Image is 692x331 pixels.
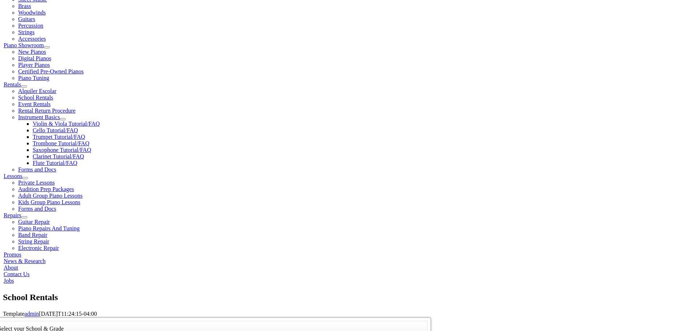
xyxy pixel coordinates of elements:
[18,166,56,173] a: Forms and Docs
[39,311,97,317] span: [DATE]T11:24:15-04:00
[18,232,47,238] a: Band Repair
[18,219,50,225] a: Guitar Repair
[18,68,84,74] a: Certified Pre-Owned Pianos
[18,206,56,212] a: Forms and Docs
[18,179,55,186] a: Private Lessons
[33,121,100,127] a: Violin & Viola Tutorial/FAQ
[33,153,84,160] a: Clarinet Tutorial/FAQ
[18,186,74,192] a: Audition Prep Packages
[4,81,21,88] a: Rentals
[33,147,91,153] a: Saxophone Tutorial/FAQ
[18,238,49,245] a: String Repair
[44,46,50,48] button: Open submenu of Piano Showroom
[4,258,46,264] a: News & Research
[18,55,51,61] a: Digital Pianos
[18,23,43,29] a: Percussion
[18,114,60,120] a: Instrument Basics
[60,118,66,120] button: Open submenu of Instrument Basics
[18,62,50,68] a: Player Pianos
[33,140,89,146] a: Trombone Tutorial/FAQ
[4,251,21,258] a: Promos
[18,16,35,22] a: Guitars
[18,245,59,251] a: Electronic Repair
[4,278,14,284] a: Jobs
[21,216,27,218] button: Open submenu of Repairs
[18,36,46,42] a: Accessories
[3,311,24,317] span: Template
[18,199,80,205] a: Kids Group Piano Lessons
[4,212,21,218] a: Repairs
[33,134,85,140] a: Trumpet Tutorial/FAQ
[18,75,49,81] a: Piano Tuning
[22,177,28,179] button: Open submenu of Lessons
[4,173,23,179] a: Lessons
[24,311,39,317] a: admin
[21,85,27,88] button: Open submenu of Rentals
[18,88,56,94] a: Alquiler Escolar
[4,42,44,48] a: Piano Showroom
[4,265,18,271] a: About
[18,29,35,35] a: Strings
[18,108,76,114] a: Rental Return Procedure
[33,127,78,133] a: Cello Tutorial/FAQ
[18,225,80,231] a: Piano Repairs And Tuning
[18,101,50,107] a: Event Rentals
[18,3,31,9] a: Brass
[18,193,82,199] a: Adult Group Piano Lessons
[18,9,46,16] a: Woodwinds
[33,160,77,166] a: Flute Tutorial/FAQ
[18,94,53,101] a: School Rentals
[4,271,30,277] a: Contact Us
[18,49,46,55] a: New Pianos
